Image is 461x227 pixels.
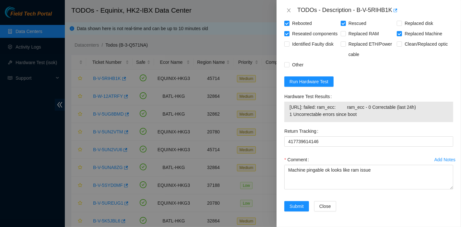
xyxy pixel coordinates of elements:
[402,28,445,39] span: Replaced Machine
[290,60,306,70] span: Other
[284,76,334,87] button: Run Hardware Test
[314,201,336,211] button: Close
[286,8,291,13] span: close
[290,78,328,85] span: Run Hardware Test
[290,203,304,210] span: Submit
[346,18,369,28] span: Rescued
[434,154,456,165] button: Add Notes
[290,104,448,118] span: [URL]: failed: ram_ecc: ram_ecc - 0 Correctable (last 24h) 1 Uncorrectable errors since boot
[284,7,293,14] button: Close
[284,154,312,165] label: Comment
[319,203,331,210] span: Close
[434,157,455,162] div: Add Notes
[290,28,340,39] span: Reseated components
[284,201,309,211] button: Submit
[284,165,453,189] textarea: Comment
[290,39,336,49] span: Identified Faulty disk
[284,91,334,102] label: Hardware Test Results
[297,5,453,16] div: TODOs - Description - B-V-5RIHB1K
[346,28,382,39] span: Replaced RAM
[346,39,397,60] span: Replaced ETH/Power cable
[290,18,314,28] span: Rebooted
[284,136,453,147] input: Return Tracking
[402,39,450,49] span: Clean/Replaced optic
[284,126,321,136] label: Return Tracking
[402,18,436,28] span: Replaced disk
